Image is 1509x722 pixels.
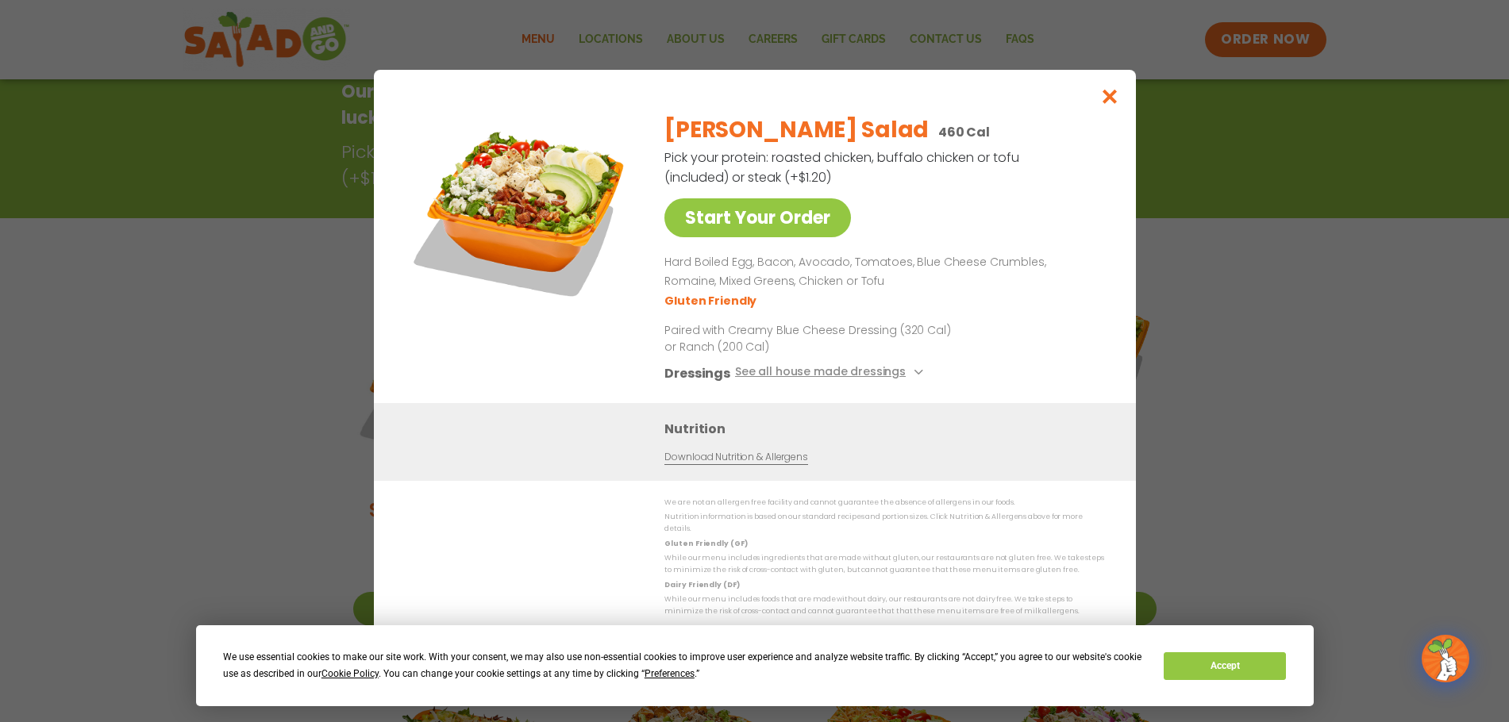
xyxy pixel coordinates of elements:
[410,102,632,324] img: Featured product photo for Cobb Salad
[664,539,747,548] strong: Gluten Friendly (GF)
[664,322,958,355] p: Paired with Creamy Blue Cheese Dressing (320 Cal) or Ranch (200 Cal)
[1423,636,1468,681] img: wpChatIcon
[664,580,739,590] strong: Dairy Friendly (DF)
[223,649,1145,682] div: We use essential cookies to make our site work. With your consent, we may also use non-essential ...
[664,113,929,147] h2: [PERSON_NAME] Salad
[321,668,379,679] span: Cookie Policy
[645,668,695,679] span: Preferences
[664,497,1104,509] p: We are not an allergen free facility and cannot guarantee the absence of allergens in our foods.
[1164,652,1286,680] button: Accept
[1084,70,1135,123] button: Close modal
[196,625,1314,706] div: Cookie Consent Prompt
[664,253,1098,291] p: Hard Boiled Egg, Bacon, Avocado, Tomatoes, Blue Cheese Crumbles, Romaine, Mixed Greens, Chicken o...
[664,511,1104,536] p: Nutrition information is based on our standard recipes and portion sizes. Click Nutrition & Aller...
[664,593,1104,618] p: While our menu includes foods that are made without dairy, our restaurants are not dairy free. We...
[664,148,1022,187] p: Pick your protein: roasted chicken, buffalo chicken or tofu (included) or steak (+$1.20)
[734,363,927,383] button: See all house made dressings
[664,363,730,383] h3: Dressings
[664,198,851,237] a: Start Your Order
[664,450,807,465] a: Download Nutrition & Allergens
[664,552,1104,577] p: While our menu includes ingredients that are made without gluten, our restaurants are not gluten ...
[664,419,1112,439] h3: Nutrition
[664,293,759,309] li: Gluten Friendly
[938,122,990,142] p: 460 Cal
